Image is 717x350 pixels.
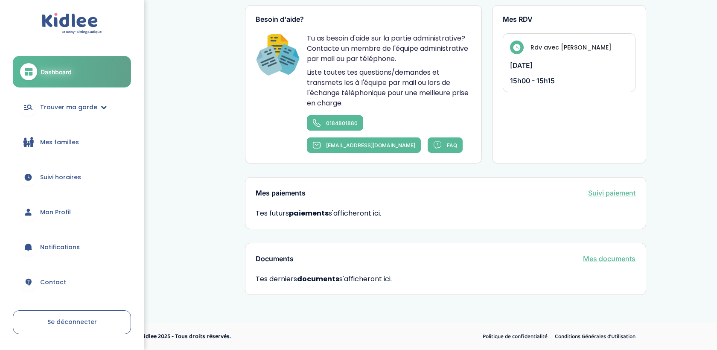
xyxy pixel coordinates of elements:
[552,331,638,342] a: Conditions Générales d’Utilisation
[40,243,80,252] span: Notifications
[47,318,97,326] span: Se déconnecter
[13,310,131,334] a: Se déconnecter
[256,208,381,218] span: Tes futurs s'afficheront ici.
[40,173,81,182] span: Suivi horaires
[588,188,635,198] a: Suivi paiement
[40,103,97,112] span: Trouver ma garde
[42,13,102,35] img: logo.svg
[13,267,131,297] a: Contact
[13,92,131,122] a: Trouver ma garde
[530,43,612,52] h4: Rdv avec [PERSON_NAME]
[41,67,72,76] span: Dashboard
[40,278,66,287] span: Contact
[40,138,79,147] span: Mes familles
[307,67,471,108] p: Liste toutes tes questions/demandes et transmets les à l'équipe par mail ou lors de l'échange tél...
[307,137,421,153] a: [EMAIL_ADDRESS][DOMAIN_NAME]
[256,255,294,263] h3: Documents
[297,274,339,284] strong: documents
[13,232,131,262] a: Notifications
[256,190,306,197] h3: Mes paiements
[256,16,471,23] h3: Besoin d'aide?
[326,120,358,126] span: 0184801880
[326,142,415,149] span: [EMAIL_ADDRESS][DOMAIN_NAME]
[40,208,71,217] span: Mon Profil
[428,137,463,153] a: FAQ
[13,162,131,192] a: Suivi horaires
[13,56,131,87] a: Dashboard
[289,208,329,218] strong: paiements
[583,254,635,264] a: Mes documents
[256,33,300,78] img: Happiness Officer
[307,33,471,64] p: Tu as besoin d'aide sur la partie administrative? Contacte un membre de l'équipe administrative p...
[480,331,551,342] a: Politique de confidentialité
[256,274,635,284] span: Tes derniers s'afficheront ici.
[135,332,395,341] p: © Kidlee 2025 - Tous droits réservés.
[447,142,457,149] span: FAQ
[510,61,629,70] p: [DATE]
[13,197,131,227] a: Mon Profil
[503,16,636,23] h3: Mes RDV
[510,76,629,85] p: 15h00 - 15h15
[13,127,131,157] a: Mes familles
[307,115,363,131] a: 0184801880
